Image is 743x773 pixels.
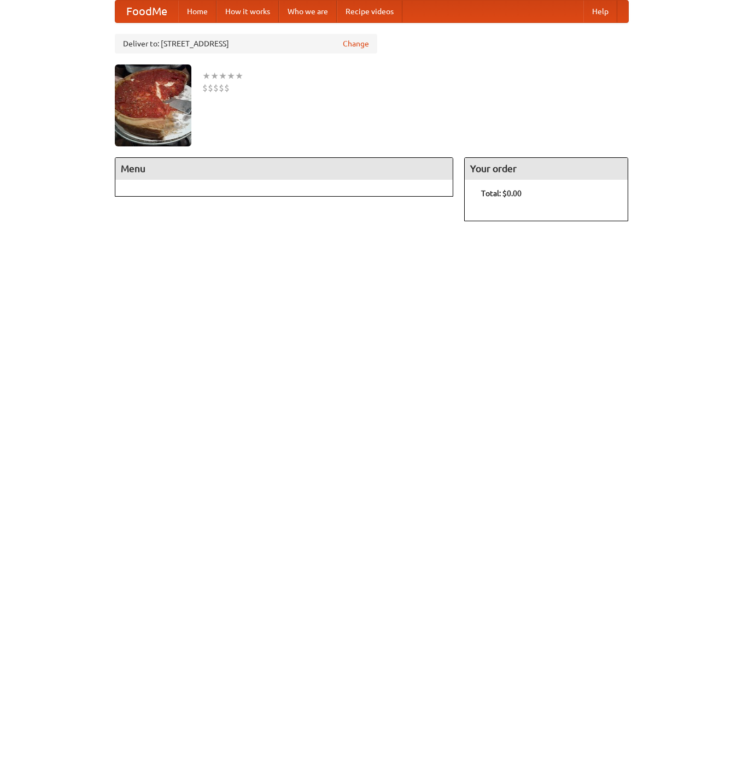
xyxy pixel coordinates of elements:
li: $ [219,82,224,94]
a: FoodMe [115,1,178,22]
a: Change [343,38,369,49]
div: Deliver to: [STREET_ADDRESS] [115,34,377,54]
img: angular.jpg [115,64,191,146]
li: $ [224,82,230,94]
b: Total: $0.00 [481,189,522,198]
h4: Your order [465,158,628,180]
a: Home [178,1,217,22]
li: $ [208,82,213,94]
a: How it works [217,1,279,22]
li: ★ [219,70,227,82]
li: ★ [227,70,235,82]
a: Who we are [279,1,337,22]
li: ★ [202,70,210,82]
li: $ [202,82,208,94]
h4: Menu [115,158,453,180]
a: Help [583,1,617,22]
li: ★ [210,70,219,82]
a: Recipe videos [337,1,402,22]
li: ★ [235,70,243,82]
li: $ [213,82,219,94]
